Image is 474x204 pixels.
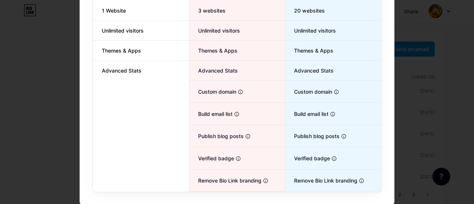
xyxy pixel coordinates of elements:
span: Advanced Stats [93,67,150,74]
span: Verified badge [189,154,234,162]
span: Publish blog posts [285,132,340,140]
span: Unlimited visitors [189,27,240,34]
span: Themes & Apps [189,47,237,54]
span: Unlimited visitors [285,27,336,34]
span: 1 Website [93,7,135,14]
span: Advanced Stats [189,67,238,74]
div: 3 websites [189,1,284,21]
span: Custom domain [285,88,332,96]
span: Unlimited visitors [93,27,153,34]
span: Verified badge [285,154,330,162]
span: Custom domain [189,88,236,96]
span: Publish blog posts [189,132,244,140]
span: Remove Bio Link branding [189,177,261,184]
span: Build email list [189,110,233,118]
span: Themes & Apps [93,47,150,54]
div: 20 websites [285,1,381,21]
span: Advanced Stats [285,67,334,74]
span: Themes & Apps [285,47,333,54]
span: Build email list [285,110,328,118]
span: Remove Bio Link branding [285,177,357,184]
